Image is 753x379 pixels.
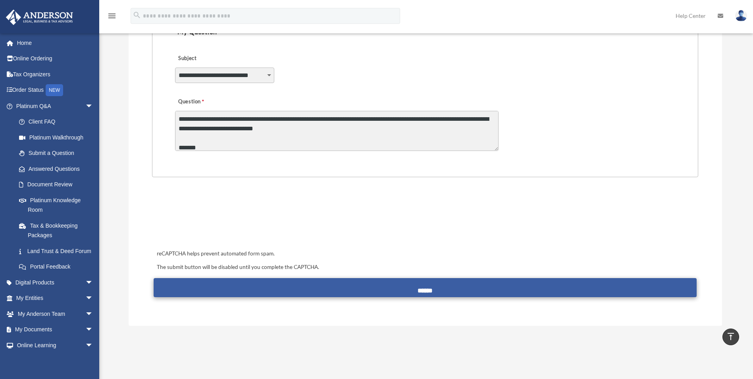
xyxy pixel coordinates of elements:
a: Platinum Walkthrough [11,130,105,145]
a: Client FAQ [11,114,105,130]
a: Tax & Bookkeeping Packages [11,218,105,243]
a: Platinum Knowledge Room [11,192,105,218]
img: Anderson Advisors Platinum Portal [4,10,75,25]
span: arrow_drop_down [85,275,101,291]
a: My Documentsarrow_drop_down [6,322,105,338]
a: Land Trust & Deed Forum [11,243,105,259]
span: arrow_drop_down [85,290,101,307]
label: Question [175,96,237,107]
div: reCAPTCHA helps prevent automated form spam. [154,249,696,259]
a: Platinum Q&Aarrow_drop_down [6,98,105,114]
div: NEW [46,84,63,96]
a: Online Learningarrow_drop_down [6,337,105,353]
span: arrow_drop_down [85,322,101,338]
a: My Entitiesarrow_drop_down [6,290,105,306]
img: User Pic [735,10,747,21]
a: Order StatusNEW [6,82,105,99]
a: Tax Organizers [6,66,105,82]
i: vertical_align_top [726,332,736,341]
a: Home [6,35,105,51]
span: arrow_drop_down [85,306,101,322]
a: Answered Questions [11,161,105,177]
i: search [133,11,141,19]
a: Document Review [11,177,105,193]
a: vertical_align_top [722,329,739,345]
span: arrow_drop_down [85,337,101,354]
a: Online Ordering [6,51,105,67]
a: My Anderson Teamarrow_drop_down [6,306,105,322]
div: The submit button will be disabled until you complete the CAPTCHA. [154,263,696,272]
span: arrow_drop_down [85,98,101,114]
a: Submit a Question [11,145,101,161]
a: Portal Feedback [11,259,105,275]
a: menu [107,14,117,21]
i: menu [107,11,117,21]
iframe: reCAPTCHA [154,202,275,233]
a: Digital Productsarrow_drop_down [6,275,105,290]
label: Subject [175,53,250,64]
